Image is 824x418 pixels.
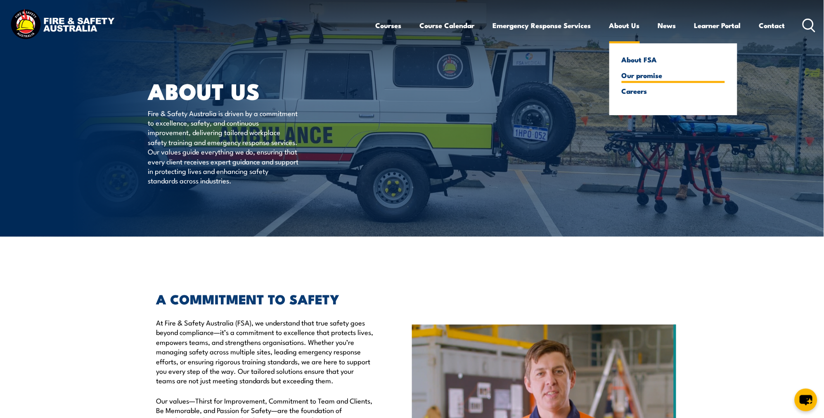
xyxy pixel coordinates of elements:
button: chat-button [795,389,817,411]
a: Careers [622,87,725,95]
p: Fire & Safety Australia is driven by a commitment to excellence, safety, and continuous improveme... [148,108,298,185]
a: About Us [609,14,640,36]
p: At Fire & Safety Australia (FSA), we understand that true safety goes beyond compliance—it’s a co... [156,318,374,385]
a: Emergency Response Services [493,14,591,36]
a: Learner Portal [694,14,741,36]
a: Contact [759,14,785,36]
h2: A COMMITMENT TO SAFETY [156,293,374,304]
a: News [658,14,676,36]
a: About FSA [622,56,725,63]
a: Our promise [622,71,725,79]
a: Courses [376,14,402,36]
a: Course Calendar [420,14,475,36]
h1: About Us [148,81,352,100]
